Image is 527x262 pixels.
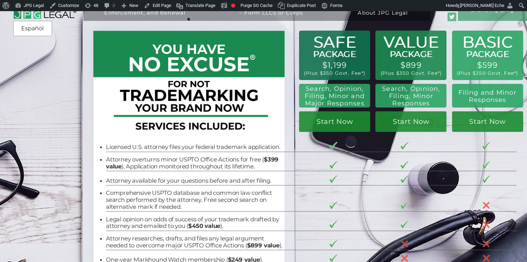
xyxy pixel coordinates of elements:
[329,201,337,209] img: checkmark-border-3.png
[15,22,50,35] a: Español
[460,3,504,8] span: [PERSON_NAME] Eche
[375,111,446,132] a: Start Now
[106,190,284,210] li: Comprehensive USPTO database and common law conflict search performed by the attorney. Free secon...
[106,216,284,230] li: Legal opinion on odds of success of your trademark drafted by attorney and emailed to you ( ).
[106,235,284,249] li: Attorney researches, drafts, and files any legal argument needed to overcome major USPTO Office A...
[247,242,280,249] b: $899 value
[329,142,337,150] img: checkmark-border-3.png
[231,3,235,8] div: Focus keyphrase not set
[329,240,337,248] img: checkmark-border-3.png
[299,111,370,132] a: Start Now
[400,175,408,183] img: checkmark-border-3.png
[400,221,408,228] img: checkmark-border-3.png
[329,221,337,228] img: checkmark-border-3.png
[380,85,442,107] h2: Search, Opinion, Filing, Minor Responses
[106,177,284,184] li: Attorney available for your questions before and after filing.
[329,175,337,183] img: checkmark-border-3.png
[106,156,284,170] li: Attorney overturns minor USPTO Office Actions for free ( ). Application monitored throughout its ...
[400,142,408,150] img: checkmark-border-3.png
[482,142,490,150] img: checkmark-border-3.png
[482,201,490,209] img: X-30-3.png
[448,13,456,21] img: Twitter_Social_Icon_Rounded_Square_Color-mid-green3-90.png
[482,221,490,229] img: X-30-3.png
[341,5,425,25] a: More InformationAbout JPG Legal
[207,5,336,25] a: Buy/Sell Domains or Trademarks– Form LLCs or Corps
[106,156,278,170] b: $399 value
[302,85,367,107] h2: Search, Opinion, Filing, Minor and Major Responses
[400,240,408,248] img: X-30-3.png
[329,254,337,262] img: checkmark-border-3.png
[188,222,220,229] b: $450 value
[452,111,523,132] a: Start Now
[456,89,519,103] h2: Filing and Minor Responses
[400,161,408,169] img: checkmark-border-3.png
[106,144,284,151] li: Licensed U.S. attorney files your federal trademark application.
[89,5,201,25] a: Trademark Registration,Enforcement, and Renewal
[482,240,490,248] img: X-30-3.png
[482,175,490,183] img: checkmark-border-3.png
[482,161,490,169] img: checkmark-border-3.png
[329,161,337,169] img: checkmark-border-3.png
[400,201,408,209] img: checkmark-border-3.png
